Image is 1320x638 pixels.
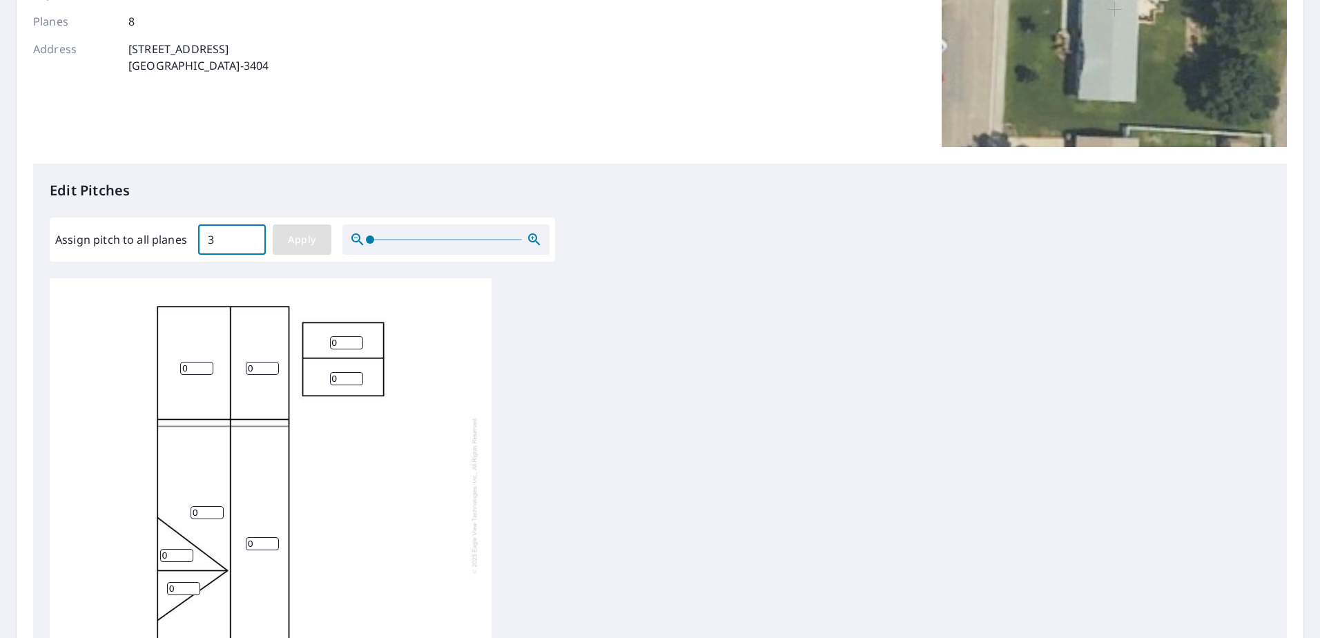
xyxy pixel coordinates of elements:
[33,41,116,74] p: Address
[50,180,1270,201] p: Edit Pitches
[284,231,320,249] span: Apply
[198,220,266,259] input: 00.0
[128,41,269,74] p: [STREET_ADDRESS] [GEOGRAPHIC_DATA]-3404
[128,13,135,30] p: 8
[55,231,187,248] label: Assign pitch to all planes
[273,224,331,255] button: Apply
[33,13,116,30] p: Planes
